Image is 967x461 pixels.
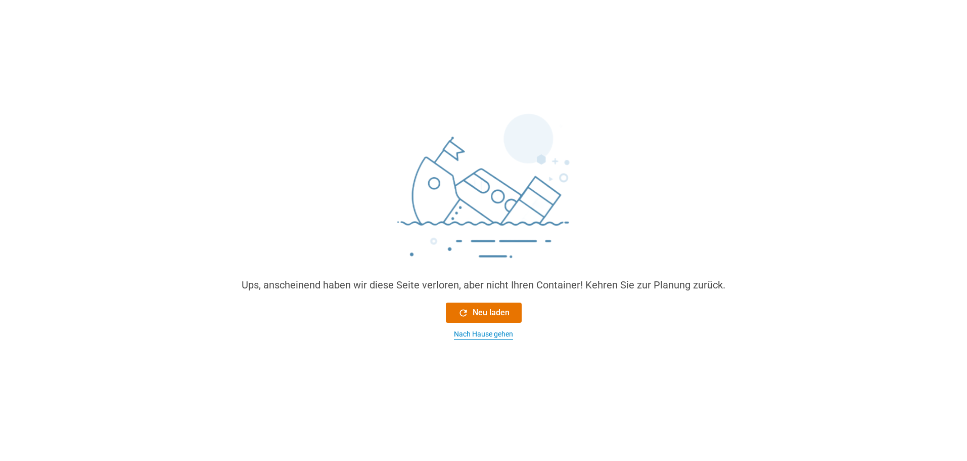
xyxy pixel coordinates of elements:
font: Ups, anscheinend haben wir diese Seite verloren, aber nicht Ihren Container! Kehren Sie zur Planu... [242,279,725,291]
button: Nach Hause gehen [446,329,522,340]
img: sinking_ship.png [332,109,635,277]
font: Neu laden [473,308,510,317]
button: Neu laden [446,303,522,323]
font: Nach Hause gehen [454,330,513,338]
